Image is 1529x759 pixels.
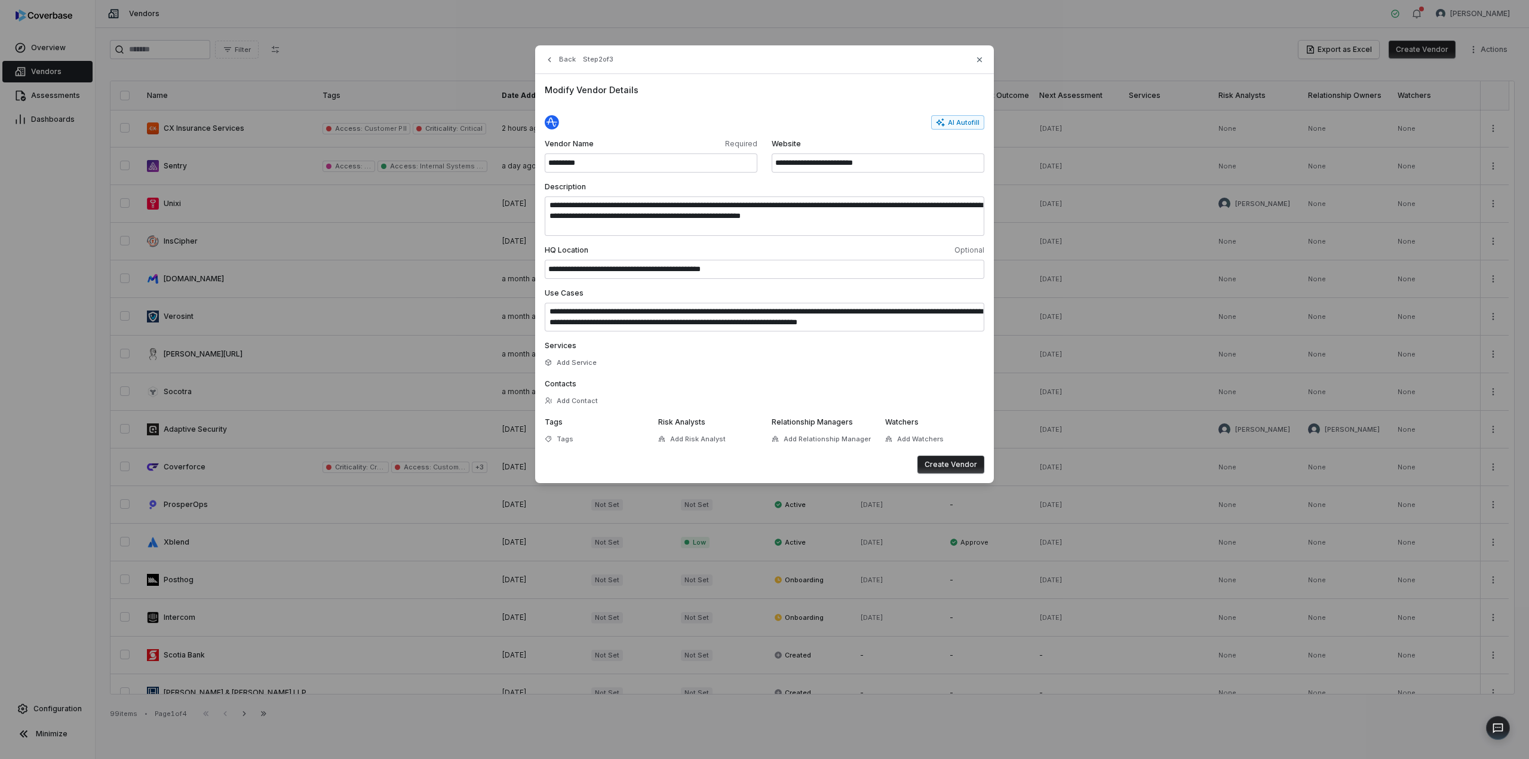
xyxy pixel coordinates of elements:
span: Tags [557,435,573,444]
span: Website [772,139,984,149]
span: Use Cases [545,288,584,297]
span: Services [545,341,576,350]
button: Add Contact [541,390,601,411]
button: Back [541,49,579,70]
span: Watchers [885,417,919,426]
button: Add Service [541,352,600,373]
span: Step 2 of 3 [583,55,613,64]
span: Add Risk Analyst [670,435,726,444]
span: Risk Analysts [658,417,705,426]
span: Modify Vendor Details [545,84,984,96]
button: Create Vendor [917,456,984,474]
span: HQ Location [545,245,762,255]
span: Required [653,139,757,149]
span: Contacts [545,379,576,388]
button: Add Watchers [882,428,947,450]
span: Description [545,182,586,191]
span: Vendor Name [545,139,649,149]
span: Tags [545,417,563,426]
button: AI Autofill [931,115,984,130]
span: Relationship Managers [772,417,853,426]
span: Add Relationship Manager [784,435,871,444]
span: Optional [767,245,984,255]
